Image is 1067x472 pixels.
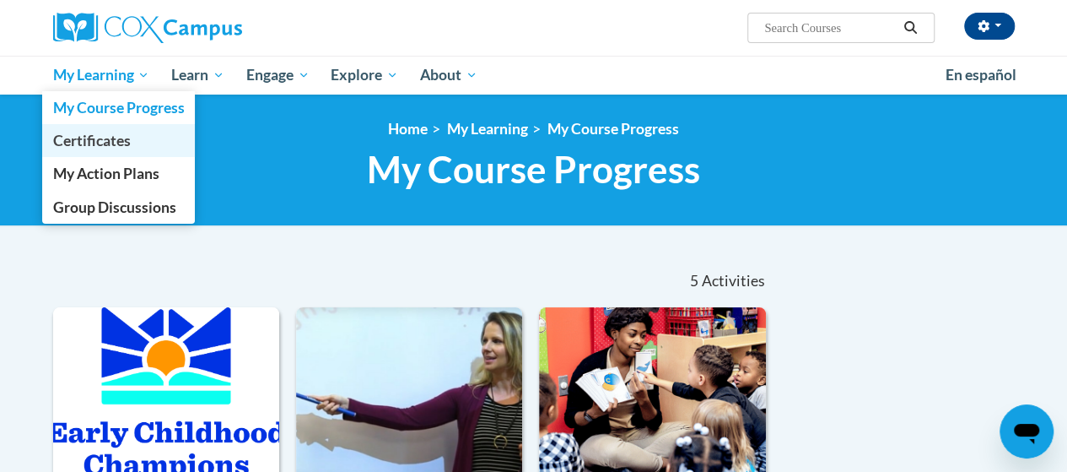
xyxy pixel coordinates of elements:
[701,272,764,290] span: Activities
[897,18,923,38] button: Search
[171,65,224,85] span: Learn
[42,124,196,157] a: Certificates
[42,157,196,190] a: My Action Plans
[547,120,679,138] a: My Course Progress
[52,165,159,182] span: My Action Plans
[160,56,235,95] a: Learn
[53,13,357,43] a: Cox Campus
[763,18,897,38] input: Search Courses
[935,57,1027,93] a: En español
[320,56,409,95] a: Explore
[42,91,196,124] a: My Course Progress
[690,272,698,290] span: 5
[1000,404,1054,458] iframe: Button to launch messaging window
[409,56,488,95] a: About
[331,65,398,85] span: Explore
[53,13,242,43] img: Cox Campus
[40,56,1027,95] div: Main menu
[42,191,196,224] a: Group Discussions
[52,65,149,85] span: My Learning
[367,147,700,192] span: My Course Progress
[420,65,477,85] span: About
[42,56,161,95] a: My Learning
[388,120,428,138] a: Home
[235,56,321,95] a: Engage
[946,66,1016,84] span: En español
[246,65,310,85] span: Engage
[447,120,528,138] a: My Learning
[52,99,184,117] span: My Course Progress
[52,198,175,216] span: Group Discussions
[52,132,130,149] span: Certificates
[964,13,1015,40] button: Account Settings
